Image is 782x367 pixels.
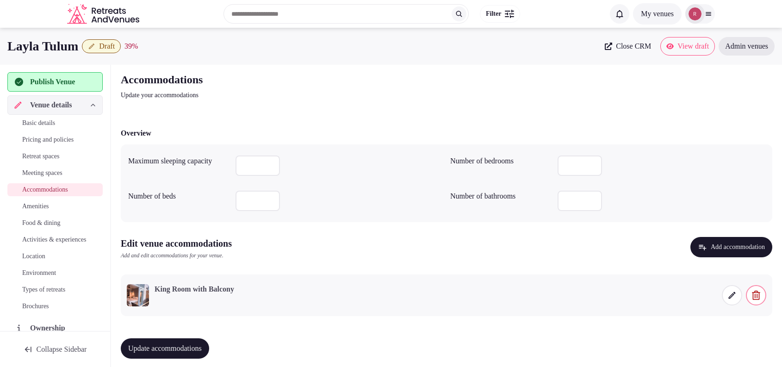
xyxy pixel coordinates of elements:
button: Filter [480,5,520,23]
p: Update your accommodations [121,91,432,100]
button: 39% [124,41,138,52]
a: Visit the homepage [67,4,141,25]
label: Number of bathrooms [450,193,550,200]
a: Amenities [7,200,103,213]
div: 39 % [124,41,138,52]
span: Pricing and policies [22,135,74,144]
a: Retreat spaces [7,150,103,163]
a: View draft [660,37,715,56]
a: Activities & experiences [7,233,103,246]
img: King Room with Balcony [127,284,149,306]
button: My venues [633,3,682,25]
a: Food & dining [7,217,103,230]
span: Publish Venue [30,76,75,87]
a: Ownership [7,318,103,338]
span: Environment [22,268,56,278]
span: Location [22,252,45,261]
span: Retreat spaces [22,152,59,161]
span: Draft [99,42,115,51]
label: Number of bedrooms [450,157,550,165]
img: robiejavier [689,7,701,20]
a: Types of retreats [7,283,103,296]
label: Maximum sleeping capacity [128,157,228,165]
span: Collapse Sidebar [37,345,87,354]
h2: Accommodations [121,72,432,87]
span: Filter [486,9,501,19]
span: Close CRM [616,42,651,51]
span: Accommodations [22,185,68,194]
span: Basic details [22,118,55,128]
span: Meeting spaces [22,168,62,178]
button: Collapse Sidebar [7,339,103,360]
span: Amenities [22,202,49,211]
label: Number of beds [128,193,228,200]
h3: King Room with Balcony [155,284,234,294]
p: Add and edit accommodations for your venue. [121,252,232,260]
h2: Edit venue accommodations [121,237,232,250]
span: Activities & experiences [22,235,86,244]
a: Meeting spaces [7,167,103,180]
svg: Retreats and Venues company logo [67,4,141,25]
a: Basic details [7,117,103,130]
button: Publish Venue [7,72,103,92]
span: View draft [677,42,709,51]
a: Location [7,250,103,263]
a: Environment [7,267,103,280]
span: Venue details [30,100,72,111]
a: My venues [633,10,682,18]
a: Brochures [7,300,103,313]
a: Pricing and policies [7,133,103,146]
h2: Overview [121,128,151,139]
a: Close CRM [599,37,657,56]
span: Ownership [30,323,69,334]
button: Add accommodation [690,237,772,257]
span: Food & dining [22,218,60,228]
span: Brochures [22,302,49,311]
span: Admin venues [725,42,768,51]
a: Accommodations [7,183,103,196]
a: Admin venues [719,37,775,56]
span: Types of retreats [22,285,65,294]
button: Update accommodations [121,338,209,359]
h1: Layla Tulum [7,37,78,55]
span: Update accommodations [128,344,202,353]
button: Draft [82,39,121,53]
